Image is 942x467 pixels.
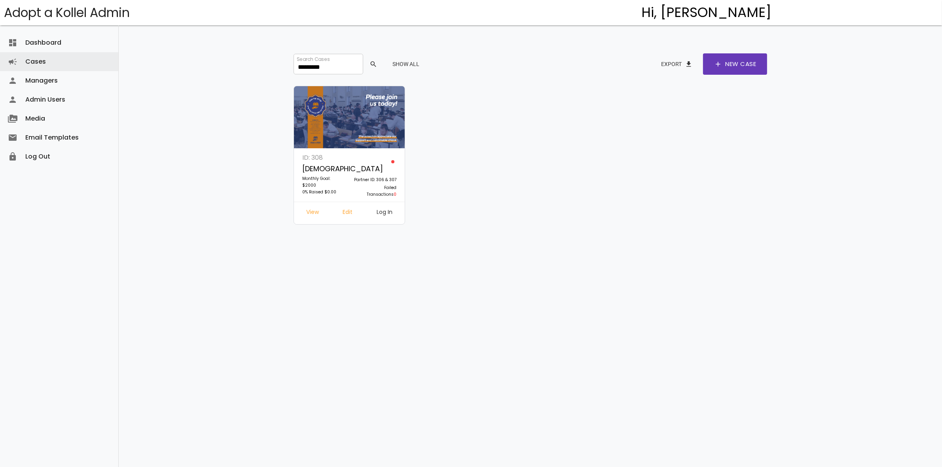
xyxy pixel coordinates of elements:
[8,147,17,166] i: lock
[386,57,426,71] button: Show All
[394,191,396,197] span: 0
[354,176,396,184] p: Partner ID: 306 & 307
[8,90,17,109] i: person
[302,175,345,189] p: Monthly Goal: $2000
[300,206,325,220] a: View
[298,152,349,202] a: ID: 308 [DEMOGRAPHIC_DATA] Monthly Goal: $2000 0% Raised $0.00
[8,109,17,128] i: perm_media
[349,152,401,202] a: Partner ID: 306 & 307 Failed Transactions0
[703,53,767,75] a: addNew Case
[655,57,699,71] button: Exportfile_download
[370,206,399,220] a: Log In
[370,57,377,71] span: search
[8,52,17,71] i: campaign
[363,57,382,71] button: search
[302,152,345,163] p: ID: 308
[337,206,359,220] a: Edit
[302,189,345,197] p: 0% Raised $0.00
[714,53,722,75] span: add
[294,86,405,149] img: wIXMKzDbdW.sHfyl5CMYm.jpg
[685,57,693,71] span: file_download
[8,71,17,90] i: person
[8,33,17,52] i: dashboard
[302,163,345,175] p: [DEMOGRAPHIC_DATA]
[642,5,772,20] h4: Hi, [PERSON_NAME]
[8,128,17,147] i: email
[354,184,396,198] p: Failed Transactions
